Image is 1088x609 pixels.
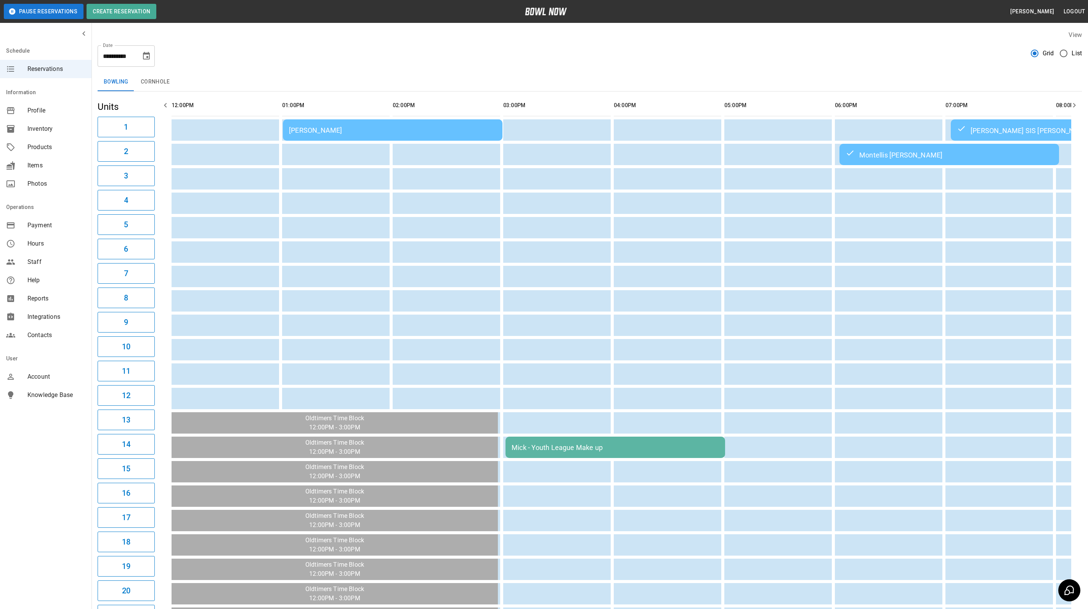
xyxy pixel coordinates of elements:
span: Inventory [27,124,85,133]
button: [PERSON_NAME] [1007,5,1057,19]
h6: 4 [124,194,128,206]
label: View [1069,31,1082,39]
span: Reports [27,294,85,303]
button: 2 [98,141,155,162]
h6: 14 [122,438,130,450]
span: Profile [27,106,85,115]
h6: 3 [124,170,128,182]
span: Products [27,143,85,152]
button: 13 [98,410,155,430]
span: Integrations [27,312,85,321]
span: Contacts [27,331,85,340]
button: 6 [98,239,155,259]
button: 5 [98,214,155,235]
span: Knowledge Base [27,390,85,400]
button: 10 [98,336,155,357]
button: Logout [1061,5,1088,19]
th: 03:00PM [503,95,611,116]
h6: 7 [124,267,128,280]
span: Reservations [27,64,85,74]
span: Photos [27,179,85,188]
button: Choose date, selected date is Sep 26, 2025 [139,48,154,64]
button: Bowling [98,73,135,91]
h6: 16 [122,487,130,499]
span: Payment [27,221,85,230]
button: 4 [98,190,155,210]
h6: 12 [122,389,130,402]
img: logo [525,8,567,15]
th: 12:00PM [172,95,279,116]
h6: 9 [124,316,128,328]
h6: 2 [124,145,128,157]
h6: 8 [124,292,128,304]
button: 14 [98,434,155,455]
span: Items [27,161,85,170]
h6: 1 [124,121,128,133]
div: inventory tabs [98,73,1082,91]
h6: 11 [122,365,130,377]
h6: 17 [122,511,130,524]
h6: 18 [122,536,130,548]
div: Mick - Youth League Make up [512,443,719,452]
button: 18 [98,532,155,552]
button: 20 [98,580,155,601]
button: 16 [98,483,155,503]
th: 01:00PM [282,95,390,116]
div: Montellis [PERSON_NAME] [846,150,1053,159]
button: 3 [98,166,155,186]
button: 17 [98,507,155,528]
h6: 20 [122,585,130,597]
h6: 5 [124,219,128,231]
h6: 6 [124,243,128,255]
button: 7 [98,263,155,284]
span: Hours [27,239,85,248]
h5: Units [98,101,155,113]
button: 12 [98,385,155,406]
button: 11 [98,361,155,381]
button: 1 [98,117,155,137]
button: 15 [98,458,155,479]
h6: 13 [122,414,130,426]
button: 9 [98,312,155,333]
span: Account [27,372,85,381]
h6: 19 [122,560,130,572]
div: [PERSON_NAME] [289,126,496,134]
span: Staff [27,257,85,267]
span: Grid [1043,49,1054,58]
button: Create Reservation [87,4,156,19]
span: Help [27,276,85,285]
button: Pause Reservations [4,4,83,19]
h6: 15 [122,463,130,475]
span: List [1072,49,1082,58]
button: 8 [98,288,155,308]
button: Cornhole [135,73,176,91]
h6: 10 [122,341,130,353]
th: 02:00PM [393,95,500,116]
button: 19 [98,556,155,577]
